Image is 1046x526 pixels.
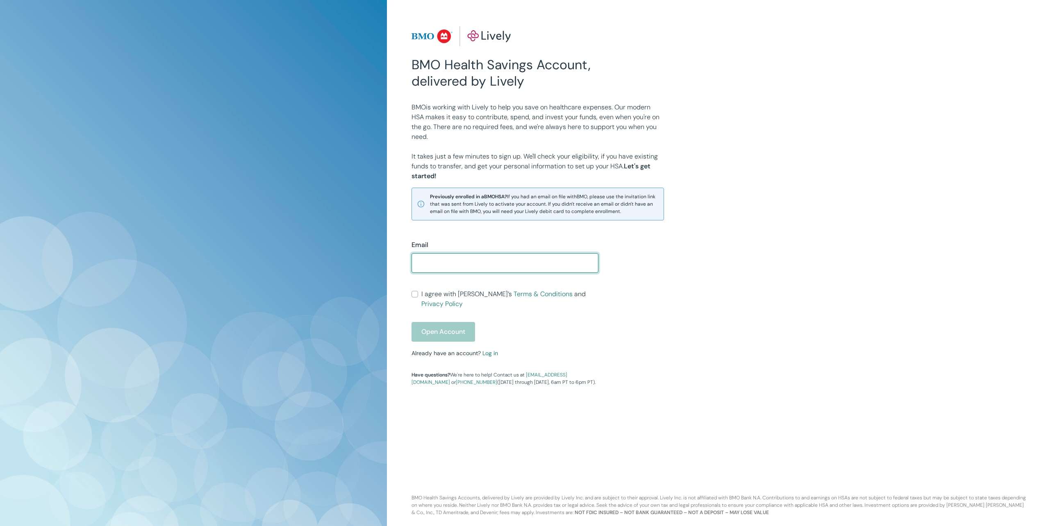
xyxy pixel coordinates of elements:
p: We're here to help! Contact us at or ([DATE] through [DATE], 6am PT to 6pm PT). [412,371,598,386]
h2: BMO Health Savings Account, delivered by Lively [412,57,598,89]
img: Lively [412,26,511,47]
a: Privacy Policy [421,299,463,308]
a: Terms & Conditions [514,290,573,298]
a: Log in [482,349,498,357]
p: BMO is working with Lively to help you save on healthcare expenses. Our modern HSA makes it easy ... [412,102,664,142]
b: NOT FDIC INSURED – NOT BANK GUARANTEED – NOT A DEPOSIT – MAY LOSE VALUE [575,509,769,516]
strong: Have questions? [412,372,450,378]
a: [PHONE_NUMBER] [456,379,497,385]
label: Email [412,240,428,250]
p: BMO Health Savings Accounts, delivered by Lively are provided by Lively Inc. and are subject to t... [407,474,1026,516]
span: I agree with [PERSON_NAME]’s and [421,289,598,309]
p: It takes just a few minutes to sign up. We'll check your eligibility, if you have existing funds ... [412,152,664,181]
span: If you had an email on file with BMO , please use the invitation link that was sent from Lively t... [430,193,659,215]
small: Already have an account? [412,349,498,357]
strong: Previously enrolled in a BMO HSA? [430,193,507,200]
